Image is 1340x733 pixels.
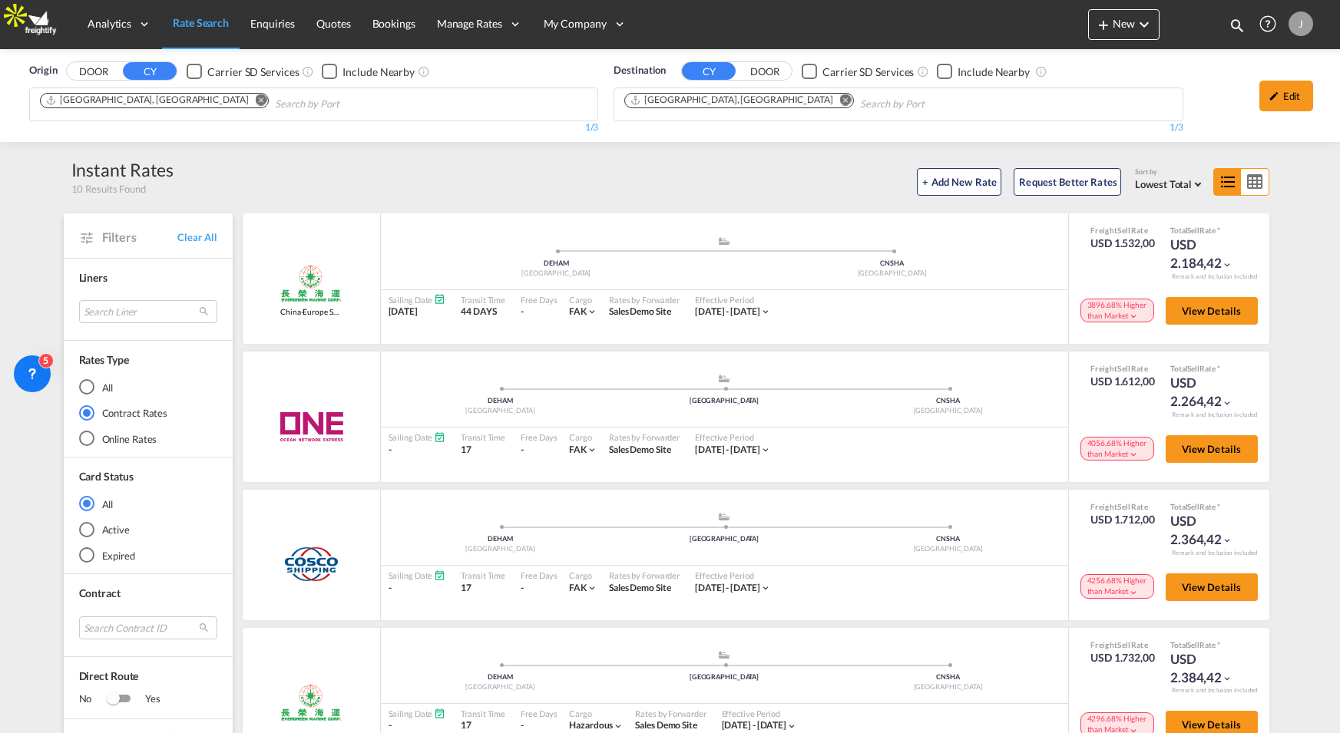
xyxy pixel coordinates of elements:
md-checkbox: Checkbox No Ink [937,63,1030,79]
div: Sales Demo Site [635,719,706,732]
div: USD 2.264,42 [1170,374,1247,411]
div: 4056.68% Higher than Market [1080,437,1154,461]
div: DEHAM [389,259,725,269]
div: [GEOGRAPHIC_DATA] [389,269,725,279]
span: Sell [1187,226,1199,235]
div: CNSHA [836,396,1060,406]
img: COSCO [283,545,339,583]
div: USD 1.732,00 [1090,650,1155,665]
span: FAK [569,582,587,593]
div: DEHAM [389,534,613,544]
img: ONE [262,408,359,446]
div: 1/3 [29,121,598,134]
div: - [389,444,446,457]
span: Filters [102,229,178,246]
span: Origin [29,63,57,78]
div: Transit Time [461,708,505,719]
md-icon: icon-format-list-bulleted [1214,169,1241,195]
div: [GEOGRAPHIC_DATA] [836,682,1060,692]
span: No [79,692,108,707]
div: - [521,719,524,732]
md-radio-button: All [79,496,217,511]
span: Sell [1117,640,1130,649]
div: Hamburg, DEHAM [45,94,248,107]
div: Rates by Forwarder [609,431,680,443]
div: USD 2.384,42 [1170,650,1247,687]
div: - [521,444,524,457]
input: Search by Port [860,92,1006,117]
md-checkbox: Checkbox No Ink [187,63,299,79]
div: Sales Demo Site [609,582,680,595]
div: Sales Demo Site [609,444,680,457]
div: [GEOGRAPHIC_DATA] [612,396,836,406]
md-icon: Schedules Available [434,708,445,719]
div: 3896.68% Higher than Market [1080,299,1154,322]
span: Subject to Remarks [1216,364,1220,373]
div: Press delete to remove this chip. [45,94,251,107]
div: [GEOGRAPHIC_DATA] [389,682,613,692]
div: Cargo [569,570,597,581]
div: Include Nearby [342,64,415,80]
span: Destination [614,63,666,78]
md-radio-button: All [79,379,217,395]
div: USD 1.712,00 [1090,512,1155,527]
div: Remark and Inclusion included [1160,411,1269,419]
div: [GEOGRAPHIC_DATA] [836,544,1060,554]
span: Sell [1187,364,1199,373]
div: Rates by Forwarder [609,294,680,305]
span: Yes [130,692,160,707]
md-icon: icon-chevron-down [1128,311,1139,322]
button: CY [123,62,177,80]
md-select: Select: Lowest Total [1135,174,1206,192]
md-icon: Schedules Available [434,293,445,305]
span: Hazardous [569,719,613,731]
md-icon: icon-chevron-down [587,583,597,593]
div: [DATE] [389,305,446,319]
div: Shanghai, CNSHA [630,94,832,107]
div: 26 Aug 2024 - 31 Dec 2025 [695,444,760,457]
div: DEHAM [389,396,613,406]
md-icon: icon-chevron-down [1222,535,1232,546]
div: Transit Time [461,570,505,581]
div: Sailing Date [389,431,446,443]
span: Sell [1117,364,1130,373]
button: Remove [245,94,268,109]
div: Sailing Date [389,294,446,305]
div: Remark and Inclusion included [1160,272,1269,281]
div: Sailing Date [389,708,446,719]
span: FAK [569,305,587,317]
md-icon: Schedules Available [434,431,445,443]
img: Evergreen Line [280,264,342,302]
md-icon: icon-chevron-down [1222,259,1232,270]
div: CNSHA [836,672,1060,682]
md-icon: Unchecked: Search for CY (Container Yard) services for all selected carriers.Checked : Search for... [917,65,929,78]
md-icon: assets/icons/custom/ship-fill.svg [715,237,733,245]
md-icon: Unchecked: Ignores neighbouring ports when fetching rates.Checked : Includes neighbouring ports w... [1035,65,1047,78]
div: Transit Time [461,431,505,443]
button: Request Better Rates [1014,168,1121,196]
div: [GEOGRAPHIC_DATA] [612,534,836,544]
div: Free Days [521,431,558,443]
md-icon: assets/icons/custom/ship-fill.svg [715,375,733,382]
md-icon: icon-chevron-down [760,444,771,455]
div: Total Rate [1170,225,1247,236]
div: [GEOGRAPHIC_DATA] [389,544,613,554]
div: 26 Aug 2024 - 31 Dec 2025 [695,305,760,319]
div: Cargo [569,294,597,305]
span: Sales Demo Site [609,305,671,317]
div: - [521,582,524,595]
span: Sell [1187,502,1199,511]
button: DOOR [738,63,792,81]
button: View Details [1166,297,1258,325]
div: Carrier SD Services [207,64,299,80]
span: Contract [79,586,121,599]
div: USD 2.184,42 [1170,236,1247,272]
span: Lowest Total [1135,178,1192,190]
div: CNSHA [724,259,1060,269]
span: [DATE] - [DATE] [695,582,760,593]
div: Total Rate [1170,639,1247,650]
div: Press delete to remove this chip. [630,94,835,107]
div: Remark and Inclusion included [1160,549,1269,557]
div: [GEOGRAPHIC_DATA] [724,269,1060,279]
div: Rates by Forwarder [609,570,680,581]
